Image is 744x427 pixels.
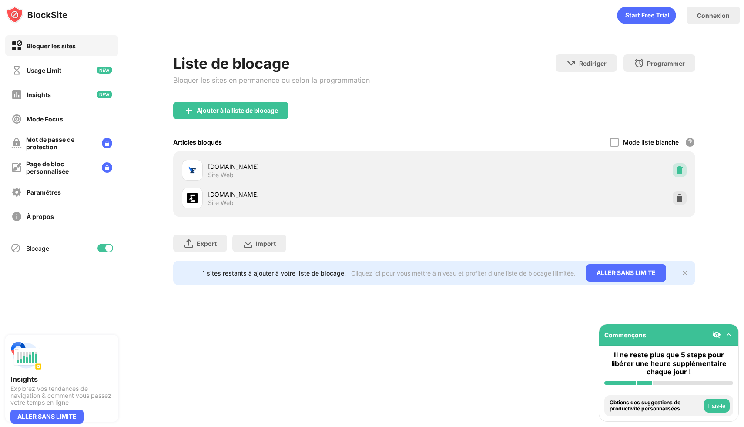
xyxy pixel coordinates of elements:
[208,190,434,199] div: [DOMAIN_NAME]
[187,193,198,203] img: favicons
[27,42,76,50] div: Bloquer les sites
[197,107,278,114] div: Ajouter à la liste de blocage
[187,165,198,175] img: favicons
[11,114,22,124] img: focus-off.svg
[11,138,22,148] img: password-protection-off.svg
[26,245,49,252] div: Blocage
[197,240,217,247] div: Export
[724,330,733,339] img: omni-setup-toggle.svg
[97,91,112,98] img: new-icon.svg
[617,7,676,24] div: animation
[202,269,346,277] div: 1 sites restants à ajouter à votre liste de blocage.
[208,199,234,207] div: Site Web
[173,54,370,72] div: Liste de blocage
[604,351,733,376] div: Il ne reste plus que 5 steps pour libérer une heure supplémentaire chaque jour !
[11,187,22,198] img: settings-off.svg
[10,385,113,406] div: Explorez vos tendances de navigation & comment vous passez votre temps en ligne
[712,330,721,339] img: eye-not-visible.svg
[610,400,702,412] div: Obtiens des suggestions de productivité personnalisées
[11,40,22,51] img: block-on.svg
[173,138,222,146] div: Articles bloqués
[6,6,67,24] img: logo-blocksite.svg
[10,243,21,253] img: blocking-icon.svg
[10,340,42,371] img: push-insights.svg
[102,162,112,173] img: lock-menu.svg
[351,269,576,277] div: Cliquez ici pour vous mettre à niveau et profiter d'une liste de blocage illimitée.
[102,138,112,148] img: lock-menu.svg
[11,89,22,100] img: insights-off.svg
[11,211,22,222] img: about-off.svg
[579,60,607,67] div: Rediriger
[697,12,730,19] div: Connexion
[681,269,688,276] img: x-button.svg
[11,162,22,173] img: customize-block-page-off.svg
[208,162,434,171] div: [DOMAIN_NAME]
[10,410,84,424] div: ALLER SANS LIMITE
[208,171,234,179] div: Site Web
[27,213,54,220] div: À propos
[704,399,730,413] button: Fais-le
[604,331,646,339] div: Commençons
[26,136,95,151] div: Mot de passe de protection
[10,375,113,383] div: Insights
[647,60,685,67] div: Programmer
[11,65,22,76] img: time-usage-off.svg
[27,188,61,196] div: Paramêtres
[97,67,112,74] img: new-icon.svg
[27,91,51,98] div: Insights
[586,264,666,282] div: ALLER SANS LIMITE
[623,138,679,146] div: Mode liste blanche
[27,115,63,123] div: Mode Focus
[173,76,370,84] div: Bloquer les sites en permanence ou selon la programmation
[26,160,95,175] div: Page de bloc personnalisée
[256,240,276,247] div: Import
[27,67,61,74] div: Usage Limit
